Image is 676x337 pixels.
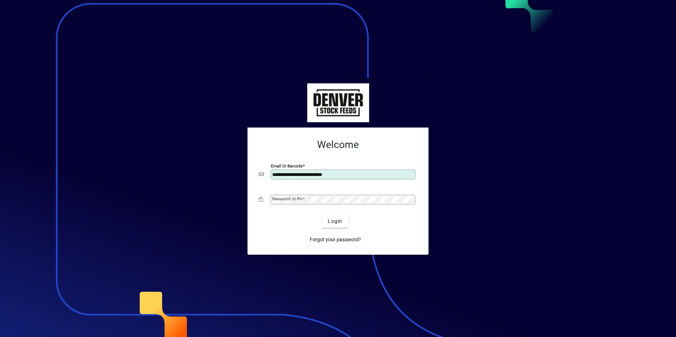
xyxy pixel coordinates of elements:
h2: Welcome [259,139,417,151]
a: Forgot your password? [307,233,364,246]
mat-label: Email or Barcode [271,163,303,168]
button: Login [322,215,348,228]
span: Login [328,218,342,225]
mat-label: Password or Pin [272,196,303,201]
span: Forgot your password? [310,236,361,243]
